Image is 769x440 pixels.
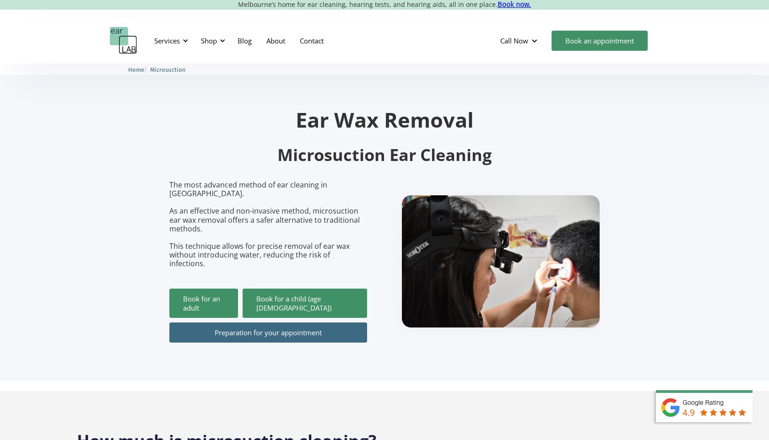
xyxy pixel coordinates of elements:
[500,36,528,45] div: Call Now
[230,27,259,54] a: Blog
[128,65,150,75] li: 〉
[169,145,600,166] h2: Microsuction Ear Cleaning
[402,195,600,327] img: boy getting ear checked.
[128,66,144,73] span: Home
[150,66,186,73] span: Microsuction
[493,27,547,54] div: Call Now
[169,181,367,268] p: The most advanced method of ear cleaning in [GEOGRAPHIC_DATA]. As an effective and non-invasive m...
[169,109,600,130] h1: Ear Wax Removal
[110,27,137,54] a: home
[149,27,191,54] div: Services
[154,36,180,45] div: Services
[150,65,186,74] a: Microsuction
[169,289,238,318] a: Book for an adult
[552,31,648,51] a: Book an appointment
[259,27,292,54] a: About
[169,322,367,343] a: Preparation for your appointment
[201,36,217,45] div: Shop
[128,65,144,74] a: Home
[292,27,331,54] a: Contact
[243,289,367,318] a: Book for a child (age [DEMOGRAPHIC_DATA])
[195,27,228,54] div: Shop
